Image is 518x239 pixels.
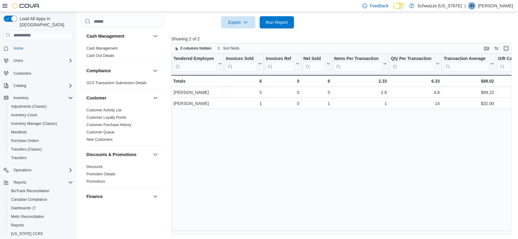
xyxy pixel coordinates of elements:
div: Invoices Sold [226,56,257,72]
a: Promotion Details [86,172,116,176]
button: Manifests [6,128,75,136]
span: Washington CCRS [9,230,73,237]
button: Run Report [260,16,294,28]
h3: Compliance [86,68,111,74]
div: Cash Management [82,45,164,62]
div: 5 [303,89,330,96]
span: New Customers [86,137,112,142]
button: Finance [86,193,150,200]
div: $99.22 [444,89,494,96]
a: Customer Purchase History [86,123,131,127]
a: [US_STATE] CCRS [9,230,45,237]
a: Cash Out Details [86,54,114,58]
a: Inventory Count [9,111,40,119]
button: Cash Management [86,33,150,39]
a: Reports [9,222,26,229]
span: Cash Management [86,46,117,51]
span: [US_STATE] CCRS [11,231,43,236]
button: Users [1,56,75,65]
span: Customer Queue [86,130,114,135]
div: 6.33 [391,77,440,85]
button: Purchase Orders [6,136,75,145]
div: Customer [82,106,164,146]
button: Keyboard shortcuts [483,45,490,52]
div: Tendered Employee [173,56,217,72]
button: Reports [6,221,75,230]
span: OCS Transaction Submission Details [86,80,147,85]
span: Transfers [11,155,26,160]
span: 2 columns hidden [180,46,211,51]
p: Schwazze [US_STATE] [417,2,462,9]
button: Catalog [1,81,75,90]
div: Transaction Average [444,56,489,62]
span: Users [11,57,73,64]
div: Tendered Employee [173,56,217,62]
span: Users [13,58,23,63]
button: Display options [493,45,500,52]
span: Reports [13,180,26,185]
div: Qty Per Transaction [391,56,435,62]
span: Inventory Count [9,111,73,119]
div: Items Per Transaction [334,56,382,72]
span: Customer Loyalty Points [86,115,126,120]
div: Totals [173,77,222,85]
button: Users [11,57,25,64]
a: Transfers (Classic) [9,146,44,153]
span: Purchase Orders [9,137,73,144]
span: Discounts [86,164,103,169]
div: Invoices Ref [266,56,294,72]
button: Compliance [152,67,159,74]
div: Joel Harvey [468,2,475,9]
span: Inventory Count [11,113,37,118]
span: GL Account Totals [86,206,116,211]
div: 6 [303,77,330,85]
button: Finance [152,193,159,200]
button: Qty Per Transaction [391,56,440,72]
span: Run Report [266,19,288,25]
span: Reports [9,222,73,229]
button: Canadian Compliance [6,195,75,204]
button: Tendered Employee [173,56,222,72]
span: BioTrack Reconciliation [9,187,73,195]
span: Transfers [9,154,73,162]
p: | [464,2,466,9]
button: Export [221,16,255,28]
span: Load All Apps in [GEOGRAPHIC_DATA] [17,16,73,28]
div: Invoices Ref [266,56,294,62]
span: Customer Activity List [86,108,122,113]
a: Metrc Reconciliation [9,213,47,220]
a: GL Account Totals [86,207,116,211]
div: 2.33 [334,77,387,85]
span: Metrc Reconciliation [11,214,44,219]
span: Reports [11,179,73,186]
span: Feedback [370,3,388,9]
button: Discounts & Promotions [152,151,159,158]
span: Adjustments (Classic) [11,104,47,109]
h3: Finance [86,193,103,200]
button: Invoices Sold [226,56,262,72]
span: Home [13,46,23,51]
a: Canadian Compliance [9,196,50,203]
button: Discounts & Promotions [86,151,150,158]
span: Manifests [9,129,73,136]
div: 2.6 [334,89,387,96]
span: Customer Purchase History [86,122,131,127]
div: 0 [266,100,299,107]
button: BioTrack Reconciliation [6,187,75,195]
span: JH [470,2,474,9]
h3: Cash Management [86,33,124,39]
button: Transfers (Classic) [6,145,75,154]
div: Qty Per Transaction [391,56,435,72]
span: Transfers (Classic) [11,147,42,152]
button: 2 columns hidden [172,45,214,52]
input: Dark Mode [393,3,406,9]
div: 1 [303,100,330,107]
a: Transfers [9,154,29,162]
a: Discounts [86,165,103,169]
span: Inventory [11,94,73,102]
div: 1 [334,100,387,107]
span: Catalog [11,82,73,89]
div: Net Sold [303,56,325,62]
h3: Discounts & Promotions [86,151,136,158]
